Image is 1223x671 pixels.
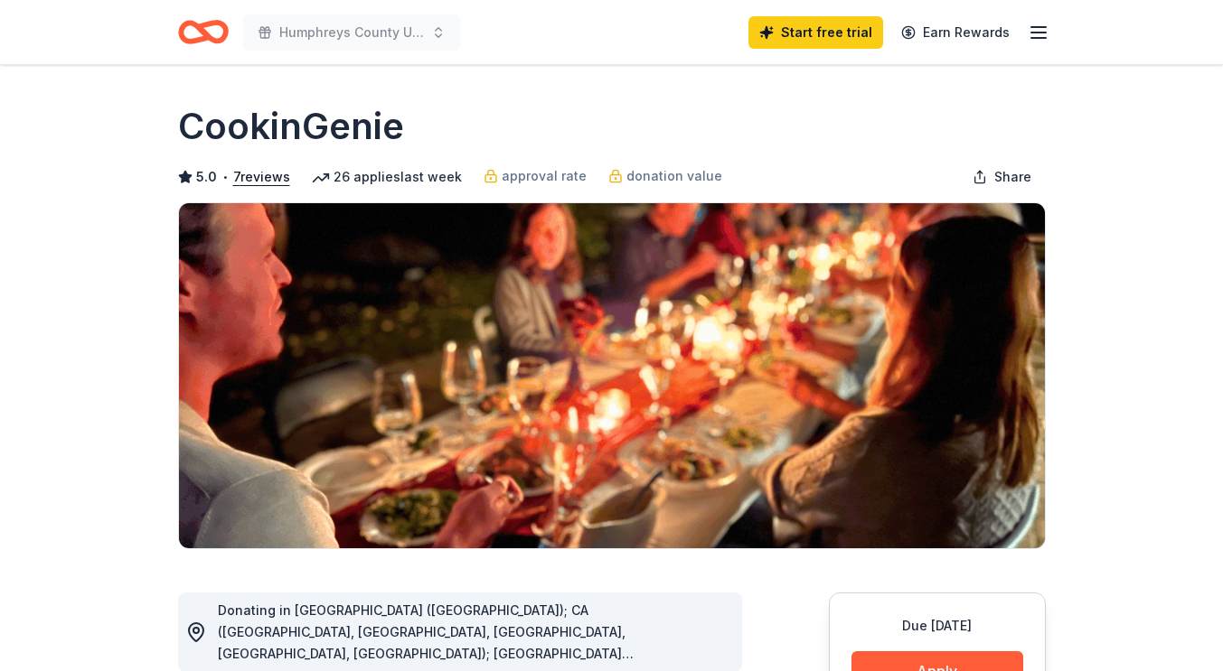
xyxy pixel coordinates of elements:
[626,165,722,187] span: donation value
[179,203,1045,548] img: Image for CookinGenie
[279,22,424,43] span: Humphreys County United Way Radio Auction
[221,170,228,184] span: •
[178,101,404,152] h1: CookinGenie
[958,159,1046,195] button: Share
[233,166,290,188] button: 7reviews
[243,14,460,51] button: Humphreys County United Way Radio Auction
[890,16,1021,49] a: Earn Rewards
[994,166,1031,188] span: Share
[312,166,462,188] div: 26 applies last week
[178,11,229,53] a: Home
[196,166,217,188] span: 5.0
[502,165,587,187] span: approval rate
[484,165,587,187] a: approval rate
[851,615,1023,637] div: Due [DATE]
[748,16,883,49] a: Start free trial
[608,165,722,187] a: donation value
